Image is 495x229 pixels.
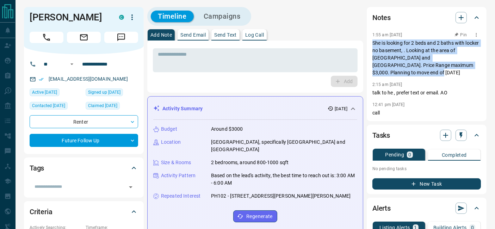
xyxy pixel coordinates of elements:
button: Open [68,60,76,68]
h2: Tags [30,162,44,174]
div: Tasks [372,127,481,144]
h2: Tasks [372,130,390,141]
p: Size & Rooms [161,159,191,166]
span: Contacted [DATE] [32,102,65,109]
button: New Task [372,178,481,190]
p: [GEOGRAPHIC_DATA], specifically [GEOGRAPHIC_DATA] and [GEOGRAPHIC_DATA] [211,138,357,153]
p: Send Email [180,32,206,37]
span: Active [DATE] [32,89,57,96]
p: No pending tasks [372,163,481,174]
div: Notes [372,9,481,26]
p: Based on the lead's activity, the best time to reach out is: 3:00 AM - 6:00 AM [211,172,357,187]
p: talk to he , prefer text or email. AO [372,89,481,97]
div: Alerts [372,200,481,217]
p: Activity Pattern [161,172,196,179]
p: Completed [442,153,467,157]
p: She is looking for 2 beds and 2 baths with locker no basement, . Looking at the area of [GEOGRAPH... [372,39,481,76]
span: Signed up [DATE] [88,89,120,96]
div: Tue May 27 2025 [86,102,138,112]
p: 12:41 pm [DATE] [372,102,405,107]
div: Activity Summary[DATE] [153,102,357,115]
p: 2:15 am [DATE] [372,82,402,87]
h2: Alerts [372,203,391,214]
button: Pin [451,32,471,38]
span: Email [67,32,101,43]
button: Regenerate [233,210,277,222]
button: Timeline [151,11,194,22]
p: Add Note [150,32,172,37]
div: Tags [30,160,138,177]
svg: Email Verified [39,77,44,82]
div: Criteria [30,203,138,220]
p: Budget [161,125,177,133]
h2: Notes [372,12,391,23]
p: [DATE] [335,106,347,112]
span: Claimed [DATE] [88,102,117,109]
button: Open [126,182,136,192]
h1: [PERSON_NAME] [30,12,109,23]
p: Repeated Interest [161,192,200,200]
p: 2 bedrooms, around 800-1000 sqft [211,159,289,166]
p: Location [161,138,181,146]
p: 0 [408,152,411,157]
a: [EMAIL_ADDRESS][DOMAIN_NAME] [49,76,128,82]
p: call [372,109,481,117]
div: condos.ca [119,15,124,20]
p: Activity Summary [162,105,203,112]
div: Wed May 28 2025 [30,102,82,112]
h2: Criteria [30,206,52,217]
p: Pending [385,152,404,157]
div: Renter [30,115,138,128]
p: Log Call [245,32,264,37]
div: Thu Aug 14 2025 [30,88,82,98]
span: Message [104,32,138,43]
p: Send Text [214,32,237,37]
button: Campaigns [197,11,248,22]
span: Call [30,32,63,43]
p: Around $3000 [211,125,243,133]
p: 1:55 am [DATE] [372,32,402,37]
div: Sat May 24 2025 [86,88,138,98]
div: Future Follow Up [30,134,138,147]
p: PH102 - [STREET_ADDRESS][PERSON_NAME][PERSON_NAME] [211,192,351,200]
